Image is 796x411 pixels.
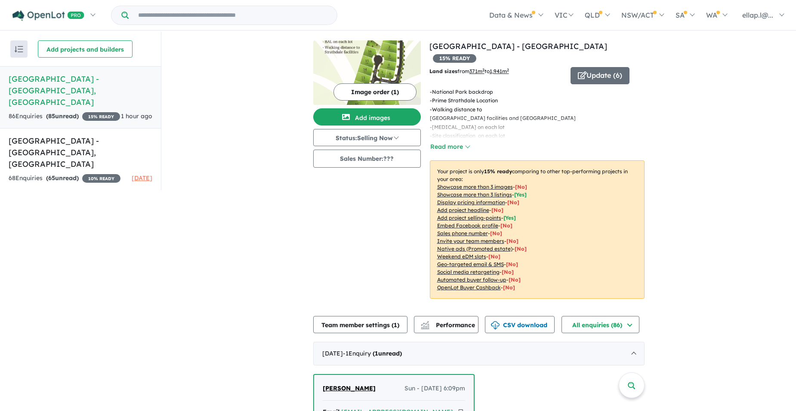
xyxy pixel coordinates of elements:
p: - Prime Strathdale Location [430,96,583,105]
span: 1 [375,350,378,357]
span: [DATE] [132,174,152,182]
u: Add project headline [437,207,489,213]
span: [No] [503,284,515,291]
span: [ No ] [506,238,518,244]
u: Display pricing information [437,199,505,205]
u: Social media retargeting [437,269,500,275]
u: Embed Facebook profile [437,222,498,229]
span: [ Yes ] [503,215,516,221]
span: to [484,68,509,74]
strong: ( unread) [373,350,402,357]
img: Brewdley Lane Estate - Strathdale [313,40,421,105]
span: 85 [48,112,55,120]
strong: ( unread) [46,112,79,120]
span: 15 % READY [433,54,476,63]
span: [PERSON_NAME] [323,384,376,392]
img: Openlot PRO Logo White [12,10,84,21]
a: [PERSON_NAME] [323,383,376,394]
u: Native ads (Promoted estate) [437,245,512,252]
p: - Site classification on each lot [430,132,583,140]
span: 65 [48,174,55,182]
span: Performance [422,321,475,329]
button: Performance [414,316,478,333]
p: - National Park backdrop [430,88,583,96]
u: Showcase more than 3 images [437,184,513,190]
p: - [MEDICAL_DATA] on each lot [430,123,583,132]
div: 68 Enquir ies [9,173,120,184]
span: [ No ] [507,199,519,205]
button: Team member settings (1) [313,316,407,333]
button: Add projects and builders [38,40,133,58]
p: Your project is only comparing to other top-performing projects in your area: - - - - - - - - - -... [430,160,645,299]
span: [ Yes ] [514,191,527,198]
p: - Walking distance to [GEOGRAPHIC_DATA] facilities and [GEOGRAPHIC_DATA] [430,105,583,123]
button: CSV download [485,316,555,333]
button: Read more [430,142,470,152]
span: Sun - [DATE] 6:09pm [404,383,465,394]
span: [ No ] [500,222,512,229]
a: [GEOGRAPHIC_DATA] - [GEOGRAPHIC_DATA] [429,41,607,51]
div: 86 Enquir ies [9,111,120,122]
u: Geo-targeted email & SMS [437,261,504,267]
span: - 1 Enquir y [343,350,402,357]
span: [No] [506,261,518,267]
img: sort.svg [15,46,23,52]
u: Weekend eDM slots [437,253,486,260]
span: [No] [488,253,500,260]
b: 15 % ready [484,168,512,175]
u: Add project selling-points [437,215,501,221]
button: Image order (1) [333,83,417,101]
span: 1 [394,321,397,329]
div: [DATE] [313,342,645,366]
img: bar-chart.svg [421,324,429,329]
span: [No] [515,245,527,252]
span: 15 % READY [82,112,120,121]
u: 1,941 m [490,68,509,74]
span: [No] [502,269,514,275]
img: line-chart.svg [421,321,429,326]
sup: 2 [507,67,509,72]
span: ellap.l@... [742,11,773,19]
span: 10 % READY [82,174,120,183]
span: [No] [509,276,521,283]
u: Invite your team members [437,238,504,244]
u: OpenLot Buyer Cashback [437,284,501,291]
u: Sales phone number [437,230,488,236]
button: Update (6) [571,67,629,84]
span: [ No ] [491,207,503,213]
u: Automated buyer follow-up [437,276,506,283]
sup: 2 [482,67,484,72]
b: Land sizes [429,68,457,74]
strong: ( unread) [46,174,79,182]
span: 1 hour ago [121,112,152,120]
button: All enquiries (86) [562,316,639,333]
input: Try estate name, suburb, builder or developer [130,6,335,25]
button: Sales Number:??? [313,150,421,168]
span: [ No ] [490,230,502,236]
h5: [GEOGRAPHIC_DATA] - [GEOGRAPHIC_DATA] , [GEOGRAPHIC_DATA] [9,135,152,170]
button: Add images [313,108,421,126]
img: download icon [491,321,500,330]
u: Showcase more than 3 listings [437,191,512,198]
button: Status:Selling Now [313,129,421,146]
span: [ No ] [515,184,527,190]
u: 371 m [469,68,484,74]
p: from [429,67,564,76]
h5: [GEOGRAPHIC_DATA] - [GEOGRAPHIC_DATA] , [GEOGRAPHIC_DATA] [9,73,152,108]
